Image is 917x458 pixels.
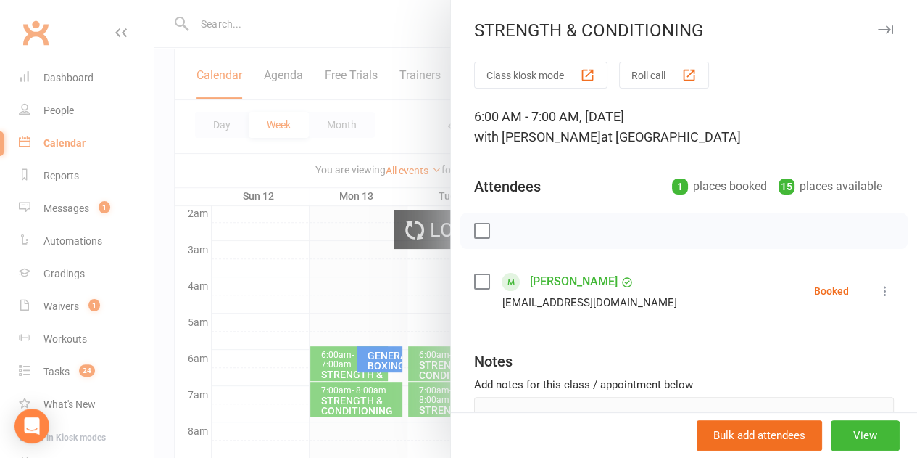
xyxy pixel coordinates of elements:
div: 1 [672,179,688,195]
div: Notes [474,351,513,372]
div: Open Intercom Messenger [14,409,49,443]
div: Booked [814,286,849,296]
div: places available [779,176,882,197]
div: 6:00 AM - 7:00 AM, [DATE] [474,107,894,147]
div: 15 [779,179,794,195]
div: Attendees [474,176,541,197]
span: with [PERSON_NAME] [474,129,601,144]
button: Class kiosk mode [474,62,607,89]
div: places booked [672,176,767,197]
button: Bulk add attendees [697,420,822,451]
button: View [831,420,900,451]
div: Add notes for this class / appointment below [474,376,894,393]
a: [PERSON_NAME] [530,270,618,293]
div: STRENGTH & CONDITIONING [451,20,917,41]
span: at [GEOGRAPHIC_DATA] [601,129,741,144]
div: [EMAIL_ADDRESS][DOMAIN_NAME] [502,293,677,312]
button: Roll call [619,62,709,89]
